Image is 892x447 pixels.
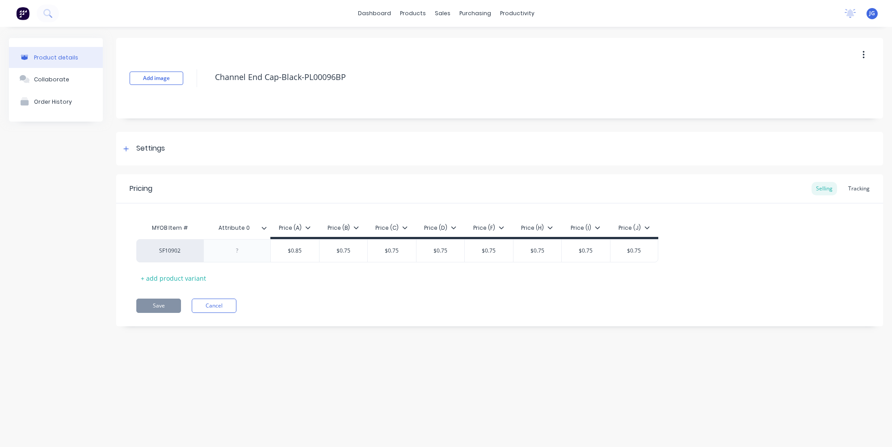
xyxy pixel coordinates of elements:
[496,7,539,20] div: productivity
[328,224,359,232] div: Price (B)
[136,219,203,237] div: MYOB Item #
[473,224,504,232] div: Price (F)
[465,240,513,262] div: $0.75
[571,224,600,232] div: Price (I)
[9,90,103,113] button: Order History
[271,240,319,262] div: $0.85
[136,299,181,313] button: Save
[610,240,658,262] div: $0.75
[136,271,210,285] div: + add product variant
[192,299,236,313] button: Cancel
[320,240,368,262] div: $0.75
[203,219,270,237] div: Attribute 0
[513,240,562,262] div: $0.75
[375,224,408,232] div: Price (C)
[130,72,183,85] button: Add image
[869,9,875,17] span: JG
[619,224,650,232] div: Price (J)
[34,76,69,83] div: Collaborate
[562,240,610,262] div: $0.75
[430,7,455,20] div: sales
[203,217,265,239] div: Attribute 0
[210,67,803,88] textarea: Channel End Cap-Black-PL00096BP
[130,183,152,194] div: Pricing
[136,239,658,262] div: SF10902$0.85$0.75$0.75$0.75$0.75$0.75$0.75$0.75
[812,182,837,195] div: Selling
[34,54,78,61] div: Product details
[353,7,396,20] a: dashboard
[9,47,103,68] button: Product details
[521,224,553,232] div: Price (H)
[396,7,430,20] div: products
[9,68,103,90] button: Collaborate
[145,247,194,255] div: SF10902
[368,240,416,262] div: $0.75
[136,143,165,154] div: Settings
[417,240,465,262] div: $0.75
[16,7,29,20] img: Factory
[455,7,496,20] div: purchasing
[844,182,874,195] div: Tracking
[34,98,72,105] div: Order History
[424,224,456,232] div: Price (D)
[279,224,311,232] div: Price (A)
